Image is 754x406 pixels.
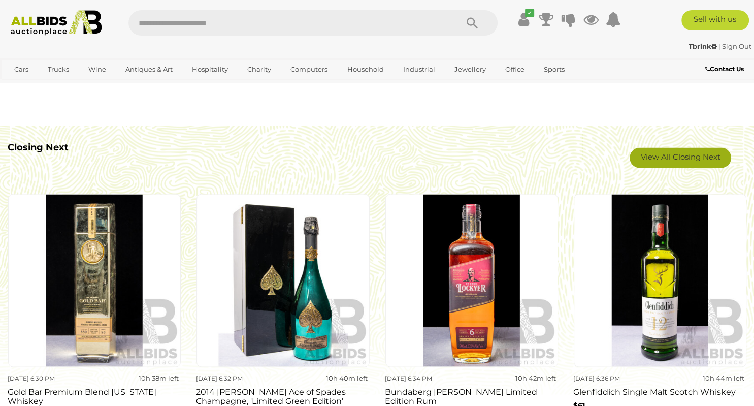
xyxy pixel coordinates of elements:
a: [GEOGRAPHIC_DATA] [8,78,93,95]
strong: 10h 42m left [515,374,556,382]
a: Sell with us [681,10,749,30]
i: ✔ [525,9,534,17]
a: Trucks [41,61,76,78]
a: Sign Out [722,42,751,50]
img: Bundaberg Darren Lockyer Limited Edition Rum [385,194,558,367]
img: Allbids.com.au [6,10,107,36]
h3: Bundaberg [PERSON_NAME] Limited Edition Rum [385,385,558,405]
a: Sports [537,61,571,78]
div: [DATE] 6:34 PM [385,373,468,384]
a: Cars [8,61,35,78]
b: Closing Next [8,142,69,153]
button: Search [447,10,498,36]
img: Gold Bar Premium Blend California Whiskey [8,194,181,367]
div: [DATE] 6:32 PM [196,373,279,384]
strong: Tbrink [689,42,717,50]
img: Glenfiddich Single Malt Scotch Whiskey [574,194,746,367]
a: View All Closing Next [630,148,731,168]
strong: 10h 44m left [703,374,744,382]
div: [DATE] 6:30 PM [8,373,91,384]
a: Jewellery [448,61,493,78]
div: [DATE] 6:36 PM [573,373,657,384]
a: Office [499,61,531,78]
a: Contact Us [705,64,746,75]
strong: 10h 40m left [326,374,368,382]
a: Wine [82,61,113,78]
strong: 10h 38m left [139,374,179,382]
a: Antiques & Art [119,61,179,78]
a: Industrial [397,61,442,78]
a: ✔ [516,10,532,28]
h3: Gold Bar Premium Blend [US_STATE] Whiskey [8,385,181,405]
a: Hospitality [185,61,235,78]
img: 2014 Armand De Brignac Ace of Spades Champagne, 'Limited Green Edition' Masters Bottle in Present... [196,194,369,367]
a: Household [340,61,390,78]
a: Charity [241,61,278,78]
a: Computers [284,61,334,78]
b: Contact Us [705,65,744,73]
a: Tbrink [689,42,718,50]
span: | [718,42,720,50]
h3: Glenfiddich Single Malt Scotch Whiskey [573,385,746,397]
